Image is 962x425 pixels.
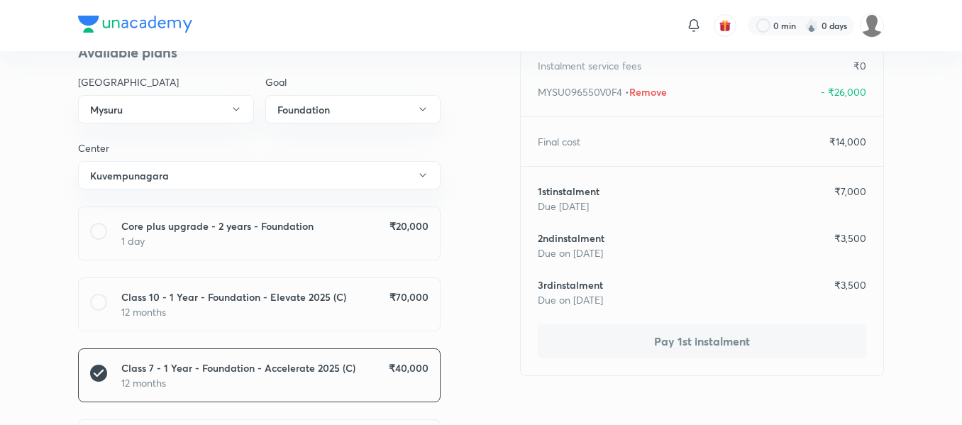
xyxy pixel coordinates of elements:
[265,74,441,89] p: Goal
[78,95,254,123] button: Mysuru
[860,13,884,38] img: Devadarshan M
[121,360,355,375] h6: Class 7 - 1 Year - Foundation - Accelerate 2025 (C)
[829,134,866,149] p: ₹ 14,000
[78,42,441,63] h4: Available plans
[629,85,667,99] span: Remove
[78,16,192,36] a: Company Logo
[834,277,866,292] p: ₹ 3,500
[389,360,429,375] h6: ₹ 40,000
[121,375,166,390] p: 12 months
[538,199,866,214] p: Due [DATE]
[805,18,819,33] img: streak
[538,277,603,292] h6: 3 rd instalment
[853,58,866,73] p: ₹ 0
[538,324,866,358] button: Pay 1st instalment
[265,95,441,123] button: Foundation
[121,219,314,233] h6: Core plus upgrade - 2 years - Foundation
[538,292,866,307] p: Due on [DATE]
[121,304,166,319] p: 12 months
[538,84,667,99] p: MYSU096550V0F4 •
[538,58,641,73] p: Instalment service fees
[121,233,145,248] p: 1 day
[538,184,599,199] h6: 1 st instalment
[78,140,441,155] p: Center
[78,74,254,89] p: [GEOGRAPHIC_DATA]
[834,231,866,245] p: ₹ 3,500
[719,19,731,32] img: avatar
[538,134,580,149] p: Final cost
[78,16,192,33] img: Company Logo
[389,219,429,233] h6: ₹ 20,000
[538,231,604,245] h6: 2 nd instalment
[714,14,736,37] button: avatar
[121,289,346,304] h6: Class 10 - 1 Year - Foundation - Elevate 2025 (C)
[389,289,429,304] h6: ₹ 70,000
[538,245,866,260] p: Due on [DATE]
[78,161,441,189] button: Kuvempunagara
[834,184,866,199] p: ₹ 7,000
[821,84,866,99] p: - ₹26,000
